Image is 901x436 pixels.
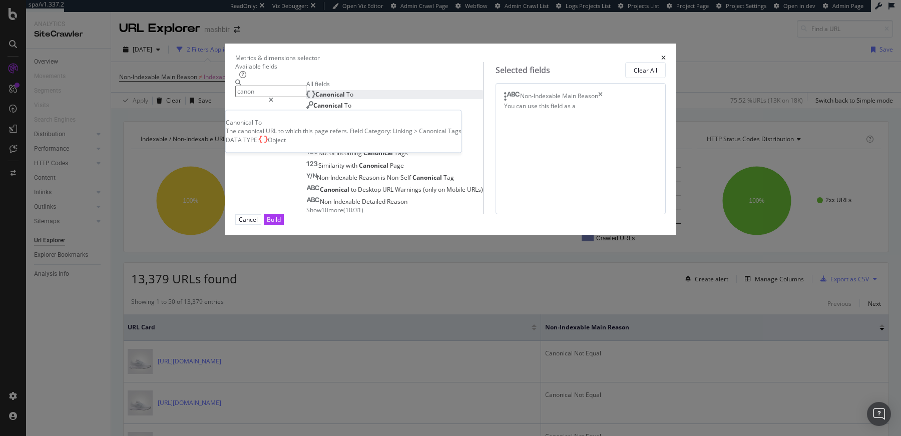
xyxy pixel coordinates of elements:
[359,161,390,170] span: Canonical
[661,54,666,62] div: times
[867,402,891,426] div: Open Intercom Messenger
[387,197,407,206] span: Reason
[382,185,395,194] span: URL
[239,215,258,224] div: Cancel
[387,173,412,182] span: Non-Self
[346,90,353,99] span: To
[235,86,306,97] input: Search by field name
[394,149,408,157] span: Tags
[346,161,359,170] span: with
[313,101,344,110] span: Canonical
[496,65,550,76] div: Selected fields
[329,149,336,157] span: of
[351,185,358,194] span: to
[317,173,359,182] span: Non-Indexable
[264,214,284,225] button: Build
[315,90,346,99] span: Canonical
[320,185,351,194] span: Canonical
[226,127,462,136] div: The canonical URL to which this page refers. Field Category: Linking > Canonical Tags
[226,118,462,127] div: Canonical To
[358,185,382,194] span: Desktop
[267,215,281,224] div: Build
[625,62,666,78] button: Clear All
[318,149,329,157] span: No.
[467,185,483,194] span: URLs)
[438,185,446,194] span: on
[363,149,394,157] span: Canonical
[443,173,454,182] span: Tag
[446,185,467,194] span: Mobile
[226,136,259,145] span: DATA TYPE:
[359,173,381,182] span: Reason
[395,185,423,194] span: Warnings
[320,197,362,206] span: Non-Indexable
[344,101,351,110] span: To
[412,173,443,182] span: Canonical
[235,62,483,71] div: Available fields
[268,136,286,145] span: Object
[504,92,657,102] div: Non-Indexable Main Reasontimes
[306,206,343,214] span: Show 10 more
[306,80,483,88] div: All fields
[235,214,261,225] button: Cancel
[598,92,603,102] div: times
[336,149,363,157] span: Incoming
[381,173,387,182] span: is
[362,197,387,206] span: Detailed
[225,44,676,235] div: modal
[235,54,320,62] div: Metrics & dimensions selector
[634,66,657,75] div: Clear All
[423,185,438,194] span: (only
[390,161,404,170] span: Page
[318,161,346,170] span: Similarity
[520,92,598,102] div: Non-Indexable Main Reason
[504,102,657,110] div: You can use this field as a
[343,206,363,214] span: ( 10 / 31 )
